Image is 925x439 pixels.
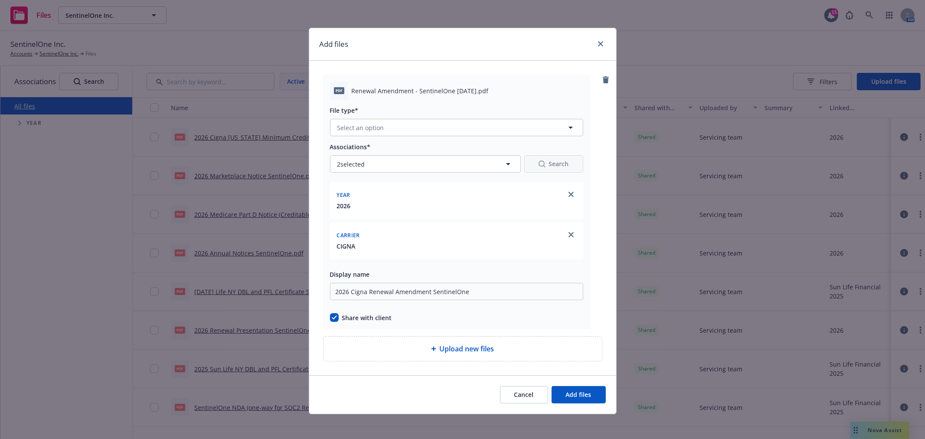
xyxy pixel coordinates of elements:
a: remove [601,75,611,85]
span: Renewal Amendment - SentinelOne [DATE].pdf [352,86,489,95]
button: 2026 [337,201,351,210]
button: SearchSearch [524,155,583,173]
span: Share with client [342,313,392,322]
span: Associations* [330,143,371,151]
button: Cancel [500,386,548,403]
button: 2selected [330,155,521,173]
span: Select an option [337,123,384,132]
span: File type* [330,106,359,115]
input: Add display name here... [330,283,583,300]
span: Year [337,191,350,199]
span: Add files [566,390,592,399]
svg: Search [539,161,546,167]
span: Display name [330,270,370,278]
span: Carrier [337,232,360,239]
div: Upload new files [323,336,602,361]
span: 2 selected [337,160,365,169]
button: Add files [552,386,606,403]
h1: Add files [320,39,349,50]
button: CIGNA [337,242,356,251]
a: close [566,229,576,240]
a: close [595,39,606,49]
span: pdf [334,87,344,94]
span: Upload new files [440,344,494,354]
button: Select an option [330,119,583,136]
a: close [566,189,576,200]
div: Search [539,156,569,172]
span: Cancel [514,390,534,399]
